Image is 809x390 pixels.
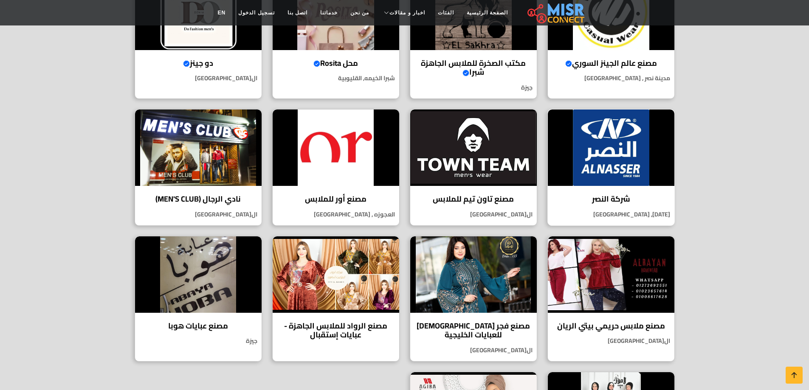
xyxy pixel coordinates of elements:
[410,210,537,219] p: ال[GEOGRAPHIC_DATA]
[135,236,262,313] img: مصنع عبايات هوبا
[344,5,375,21] a: من نحن
[417,194,530,204] h4: مصنع تاون تيم للملابس
[273,236,399,313] img: مصنع الرواد للملابس الجاهزة - عبايات إستقبال
[313,60,320,67] svg: Verified account
[542,236,680,362] a: مصنع ملابس حريمي بيتي الريان مصنع ملابس حريمي بيتي الريان ال[GEOGRAPHIC_DATA]
[375,5,431,21] a: اخبار و مقالات
[405,109,542,226] a: مصنع تاون تيم للملابس مصنع تاون تيم للملابس ال[GEOGRAPHIC_DATA]
[548,74,674,83] p: مدينة نصر , [GEOGRAPHIC_DATA]
[462,70,469,76] svg: Verified account
[554,321,668,331] h4: مصنع ملابس حريمي بيتي الريان
[130,236,267,362] a: مصنع عبايات هوبا مصنع عبايات هوبا جيزة
[273,210,399,219] p: العجوزه , [GEOGRAPHIC_DATA]
[410,83,537,92] p: جيزة
[410,109,537,186] img: مصنع تاون تيم للملابس
[141,194,255,204] h4: نادي الرجال (MEN'S CLUB)
[548,210,674,219] p: [DATE], [GEOGRAPHIC_DATA]
[281,5,314,21] a: اتصل بنا
[554,194,668,204] h4: شركة النصر
[548,236,674,313] img: مصنع ملابس حريمي بيتي الريان
[135,210,262,219] p: ال[GEOGRAPHIC_DATA]
[389,9,425,17] span: اخبار و مقالات
[314,5,344,21] a: خدماتنا
[279,321,393,339] h4: مصنع الرواد للملابس الجاهزة - عبايات إستقبال
[431,5,460,21] a: الفئات
[130,109,267,226] a: نادي الرجال (MEN'S CLUB) نادي الرجال (MEN'S CLUB) ال[GEOGRAPHIC_DATA]
[232,5,281,21] a: تسجيل الدخول
[141,321,255,331] h4: مصنع عبايات هوبا
[135,109,262,186] img: نادي الرجال (MEN'S CLUB)
[267,109,405,226] a: مصنع أور للملابس مصنع أور للملابس العجوزه , [GEOGRAPHIC_DATA]
[548,109,674,186] img: شركة النصر
[410,346,537,355] p: ال[GEOGRAPHIC_DATA]
[279,59,393,68] h4: محل Rosita
[183,60,190,67] svg: Verified account
[135,74,262,83] p: ال[GEOGRAPHIC_DATA]
[548,337,674,345] p: ال[GEOGRAPHIC_DATA]
[279,194,393,204] h4: مصنع أور للملابس
[211,5,232,21] a: EN
[405,236,542,362] a: مصنع فجر الإسلام للعبايات الخليجية مصنع فجر [DEMOGRAPHIC_DATA] للعبايات الخليجية ال[GEOGRAPHIC_DATA]
[460,5,514,21] a: الصفحة الرئيسية
[273,109,399,186] img: مصنع أور للملابس
[135,337,262,345] p: جيزة
[417,59,530,77] h4: مكتب الصخرة للملابس الجاهزة شبرا
[542,109,680,226] a: شركة النصر شركة النصر [DATE], [GEOGRAPHIC_DATA]
[565,60,572,67] svg: Verified account
[554,59,668,68] h4: مصنع عالم الجينز السوري
[273,74,399,83] p: شبرا الخيمه, القليوبية
[141,59,255,68] h4: دو جينز
[267,236,405,362] a: مصنع الرواد للملابس الجاهزة - عبايات إستقبال مصنع الرواد للملابس الجاهزة - عبايات إستقبال
[410,236,537,313] img: مصنع فجر الإسلام للعبايات الخليجية
[417,321,530,339] h4: مصنع فجر [DEMOGRAPHIC_DATA] للعبايات الخليجية
[527,2,584,23] img: main.misr_connect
